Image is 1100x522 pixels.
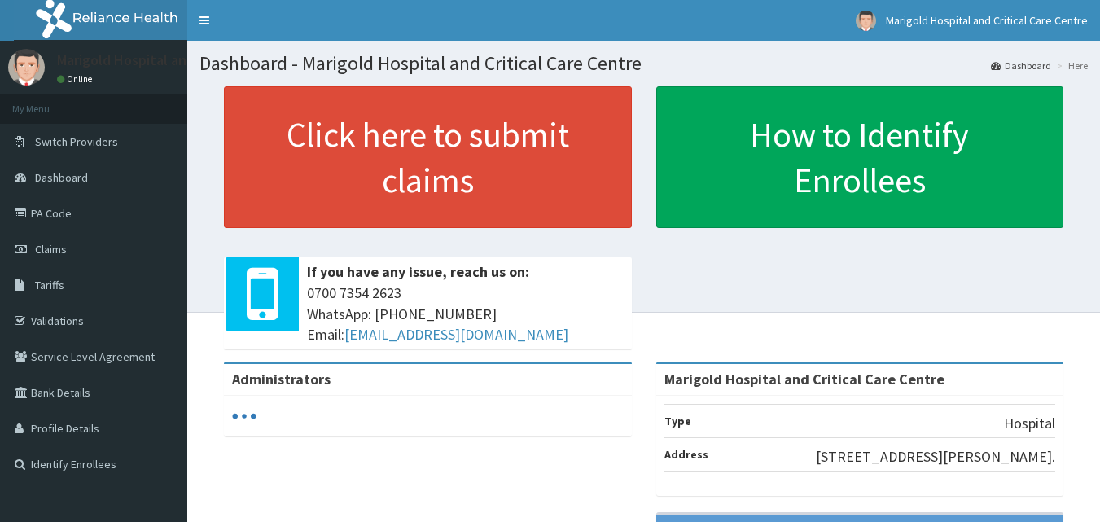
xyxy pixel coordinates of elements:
[35,134,118,149] span: Switch Providers
[8,49,45,86] img: User Image
[664,414,691,428] b: Type
[199,53,1088,74] h1: Dashboard - Marigold Hospital and Critical Care Centre
[1004,413,1055,434] p: Hospital
[35,278,64,292] span: Tariffs
[35,242,67,257] span: Claims
[664,447,708,462] b: Address
[307,262,529,281] b: If you have any issue, reach us on:
[991,59,1051,72] a: Dashboard
[664,370,944,388] strong: Marigold Hospital and Critical Care Centre
[57,73,96,85] a: Online
[224,86,632,228] a: Click here to submit claims
[344,325,568,344] a: [EMAIL_ADDRESS][DOMAIN_NAME]
[886,13,1088,28] span: Marigold Hospital and Critical Care Centre
[35,170,88,185] span: Dashboard
[856,11,876,31] img: User Image
[816,446,1055,467] p: [STREET_ADDRESS][PERSON_NAME].
[232,404,256,428] svg: audio-loading
[57,53,322,68] p: Marigold Hospital and Critical Care Centre
[1053,59,1088,72] li: Here
[307,283,624,345] span: 0700 7354 2623 WhatsApp: [PHONE_NUMBER] Email:
[232,370,331,388] b: Administrators
[656,86,1064,228] a: How to Identify Enrollees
